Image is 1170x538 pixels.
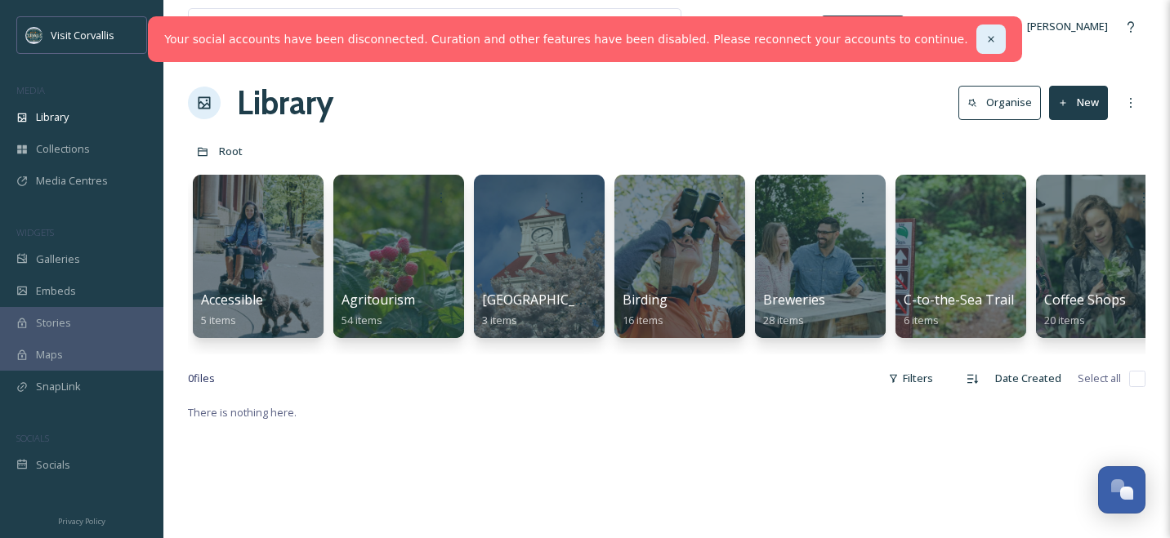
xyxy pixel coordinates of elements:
span: Stories [36,315,71,331]
span: Media Centres [36,173,108,189]
span: Coffee Shops [1044,291,1126,309]
img: visit-corvallis-badge-dark-blue-orange%281%29.png [26,27,42,43]
button: New [1049,86,1108,119]
a: [PERSON_NAME] [1000,11,1116,42]
a: [GEOGRAPHIC_DATA]3 items [482,292,614,327]
a: Your social accounts have been disconnected. Curation and other features have been disabled. Plea... [164,31,967,48]
a: Accessible5 items [201,292,263,327]
button: Organise [958,86,1041,119]
span: Visit Corvallis [51,28,114,42]
span: MEDIA [16,84,45,96]
span: SOCIALS [16,432,49,444]
span: SnapLink [36,379,81,394]
span: [PERSON_NAME] [1027,19,1108,33]
a: Breweries28 items [763,292,825,327]
span: Library [36,109,69,125]
span: Select all [1078,371,1121,386]
a: What's New [822,16,904,38]
div: Filters [880,362,941,394]
span: 0 file s [188,371,215,386]
a: Library [237,78,333,127]
input: Search your library [226,9,547,45]
span: Galleries [36,251,80,267]
span: Collections [36,141,90,157]
a: Privacy Policy [58,510,105,530]
a: Root [219,141,243,161]
span: 3 items [482,313,517,327]
span: Socials [36,457,70,473]
button: Open Chat [1098,466,1145,514]
a: View all files [577,11,672,42]
a: Organise [958,86,1049,119]
span: Breweries [763,291,825,309]
a: C-to-the-Sea Trail6 items [904,292,1014,327]
span: 5 items [201,313,236,327]
a: Agritourism54 items [342,292,415,327]
span: 20 items [1044,313,1085,327]
a: Coffee Shops20 items [1044,292,1126,327]
span: C-to-the-Sea Trail [904,291,1014,309]
span: Birding [623,291,668,309]
span: 6 items [904,313,939,327]
span: There is nothing here. [188,405,297,420]
span: Agritourism [342,291,415,309]
span: Privacy Policy [58,516,105,527]
div: Date Created [987,362,1070,394]
span: Embeds [36,283,76,299]
span: 54 items [342,313,382,327]
span: Maps [36,347,63,362]
span: 16 items [623,313,663,327]
span: WIDGETS [16,226,54,238]
span: [GEOGRAPHIC_DATA] [482,291,614,309]
a: Birding16 items [623,292,668,327]
span: 28 items [763,313,804,327]
span: Root [219,144,243,158]
span: Accessible [201,291,263,309]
